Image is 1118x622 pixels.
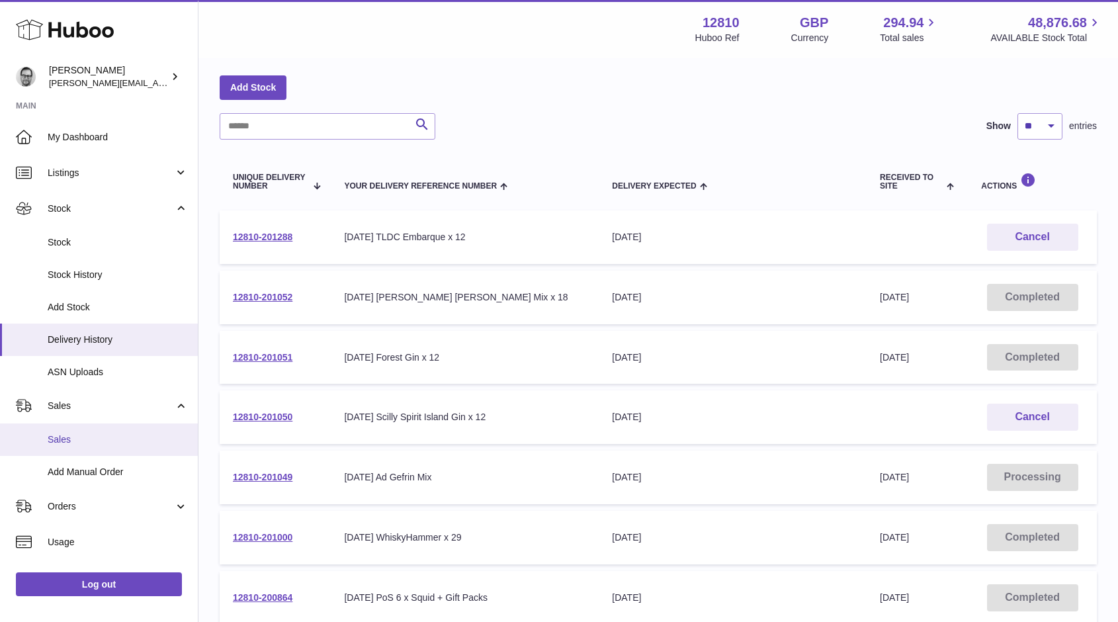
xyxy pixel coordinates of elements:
[48,500,174,513] span: Orders
[48,269,188,281] span: Stock History
[612,592,853,604] div: [DATE]
[132,83,142,94] img: tab_keywords_by_traffic_grey.svg
[612,351,853,364] div: [DATE]
[48,366,188,378] span: ASN Uploads
[21,21,32,32] img: logo_orange.svg
[233,412,292,422] a: 12810-201050
[21,34,32,45] img: website_grey.svg
[880,32,939,44] span: Total sales
[344,182,497,191] span: Your Delivery Reference Number
[48,536,188,549] span: Usage
[48,466,188,478] span: Add Manual Order
[344,411,585,423] div: [DATE] Scilly Spirit Island Gin x 12
[791,32,829,44] div: Currency
[800,14,828,32] strong: GBP
[612,531,853,544] div: [DATE]
[883,14,924,32] span: 294.94
[233,592,292,603] a: 12810-200864
[990,32,1102,44] span: AVAILABLE Stock Total
[233,472,292,482] a: 12810-201049
[880,352,909,363] span: [DATE]
[37,21,65,32] div: v 4.0.25
[703,14,740,32] strong: 12810
[48,333,188,346] span: Delivery History
[233,532,292,543] a: 12810-201000
[233,292,292,302] a: 12810-201052
[344,531,585,544] div: [DATE] WhiskyHammer x 29
[990,14,1102,44] a: 48,876.68 AVAILABLE Stock Total
[880,472,909,482] span: [DATE]
[1069,120,1097,132] span: entries
[344,231,585,244] div: [DATE] TLDC Embarque x 12
[612,471,853,484] div: [DATE]
[220,75,286,99] a: Add Stock
[612,411,853,423] div: [DATE]
[880,592,909,603] span: [DATE]
[612,291,853,304] div: [DATE]
[16,67,36,87] img: alex@digidistiller.com
[344,291,585,304] div: [DATE] [PERSON_NAME] [PERSON_NAME] Mix x 18
[612,231,853,244] div: [DATE]
[612,182,696,191] span: Delivery Expected
[987,224,1078,251] button: Cancel
[49,64,168,89] div: [PERSON_NAME]
[880,14,939,44] a: 294.94 Total sales
[344,592,585,604] div: [DATE] PoS 6 x Squid + Gift Packs
[50,85,118,93] div: Domain Overview
[48,301,188,314] span: Add Stock
[981,173,1084,191] div: Actions
[880,173,943,191] span: Received to Site
[34,34,146,45] div: Domain: [DOMAIN_NAME]
[233,352,292,363] a: 12810-201051
[36,83,46,94] img: tab_domain_overview_orange.svg
[48,400,174,412] span: Sales
[344,351,585,364] div: [DATE] Forest Gin x 12
[880,292,909,302] span: [DATE]
[987,404,1078,431] button: Cancel
[880,532,909,543] span: [DATE]
[48,236,188,249] span: Stock
[695,32,740,44] div: Huboo Ref
[1028,14,1087,32] span: 48,876.68
[49,77,265,88] span: [PERSON_NAME][EMAIL_ADDRESS][DOMAIN_NAME]
[146,85,223,93] div: Keywords by Traffic
[233,232,292,242] a: 12810-201288
[16,572,182,596] a: Log out
[233,173,306,191] span: Unique Delivery Number
[48,131,188,144] span: My Dashboard
[48,202,174,215] span: Stock
[48,433,188,446] span: Sales
[48,167,174,179] span: Listings
[986,120,1011,132] label: Show
[344,471,585,484] div: [DATE] Ad Gefrin Mix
